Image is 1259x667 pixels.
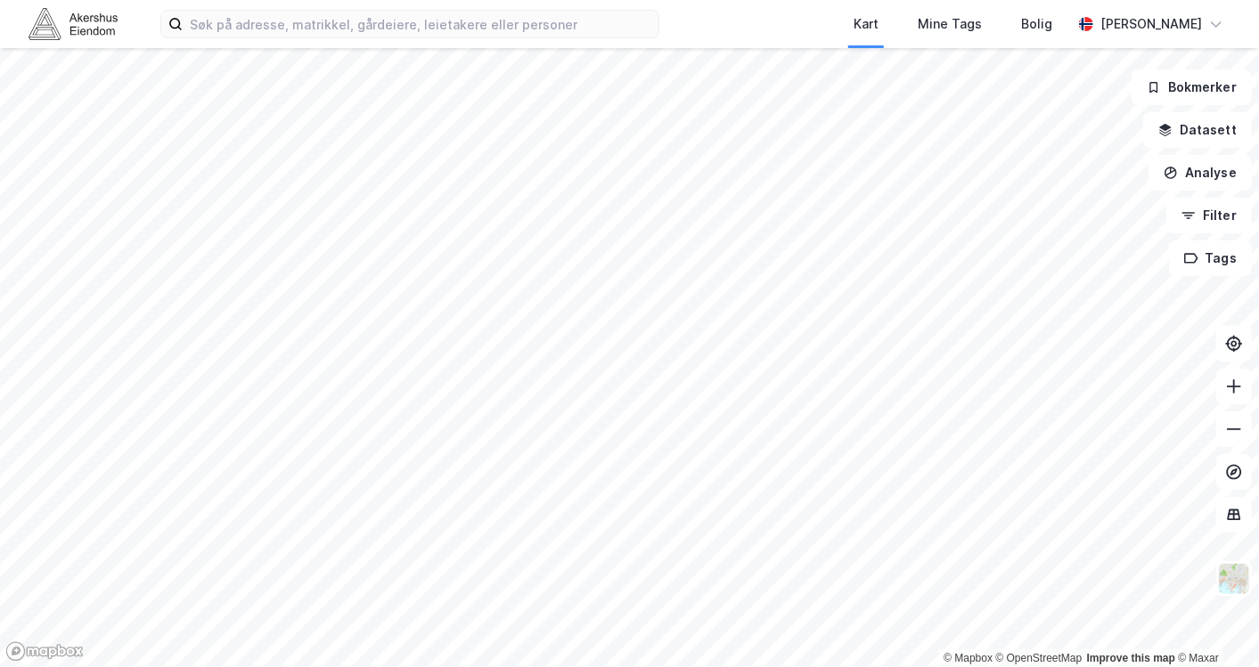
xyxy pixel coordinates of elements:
[1021,13,1052,35] div: Bolig
[1170,582,1259,667] iframe: Chat Widget
[1143,112,1252,148] button: Datasett
[854,13,879,35] div: Kart
[1169,240,1252,276] button: Tags
[918,13,982,35] div: Mine Tags
[1217,562,1251,596] img: Z
[183,11,658,37] input: Søk på adresse, matrikkel, gårdeiere, leietakere eller personer
[5,641,84,662] a: Mapbox homepage
[1166,198,1252,233] button: Filter
[29,8,118,39] img: akershus-eiendom-logo.9091f326c980b4bce74ccdd9f866810c.svg
[1132,69,1252,105] button: Bokmerker
[944,652,993,664] a: Mapbox
[1149,155,1252,191] button: Analyse
[1100,13,1202,35] div: [PERSON_NAME]
[996,652,1083,664] a: OpenStreetMap
[1087,652,1175,664] a: Improve this map
[1170,582,1259,667] div: Kontrollprogram for chat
